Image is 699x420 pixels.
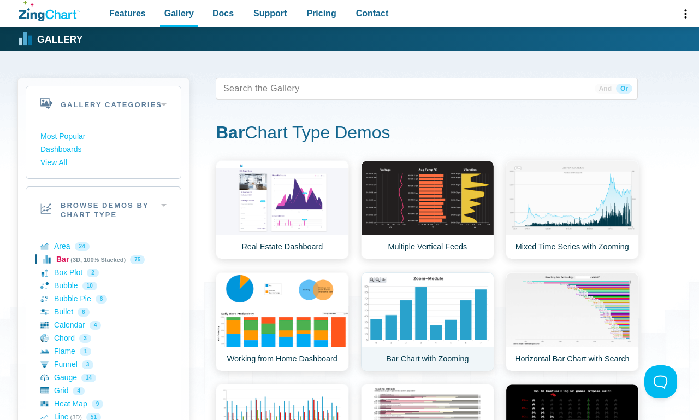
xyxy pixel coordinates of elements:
iframe: Toggle Customer Support [644,365,677,398]
a: Bar Chart with Zooming [361,272,494,371]
a: Mixed Time Series with Zooming [506,160,639,259]
a: Most Popular [40,130,167,143]
span: Contact [356,6,389,21]
span: Features [109,6,146,21]
span: Docs [212,6,234,21]
span: Or [616,84,632,94]
h2: Browse Demos By Chart Type [26,187,181,231]
a: Gallery [19,31,82,48]
span: Pricing [306,6,336,21]
strong: Gallery [37,35,82,45]
h1: Chart Type Demos [216,121,638,146]
a: ZingChart Logo. Click to return to the homepage [19,1,80,21]
a: Dashboards [40,143,167,156]
a: Working from Home Dashboard [216,272,349,371]
a: Horizontal Bar Chart with Search [506,272,639,371]
span: Gallery [164,6,194,21]
a: Real Estate Dashboard [216,160,349,259]
a: Multiple Vertical Feeds [361,160,494,259]
h2: Gallery Categories [26,86,181,121]
span: And [595,84,616,94]
a: View All [40,156,167,170]
strong: Bar [216,122,245,142]
span: Support [253,6,287,21]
